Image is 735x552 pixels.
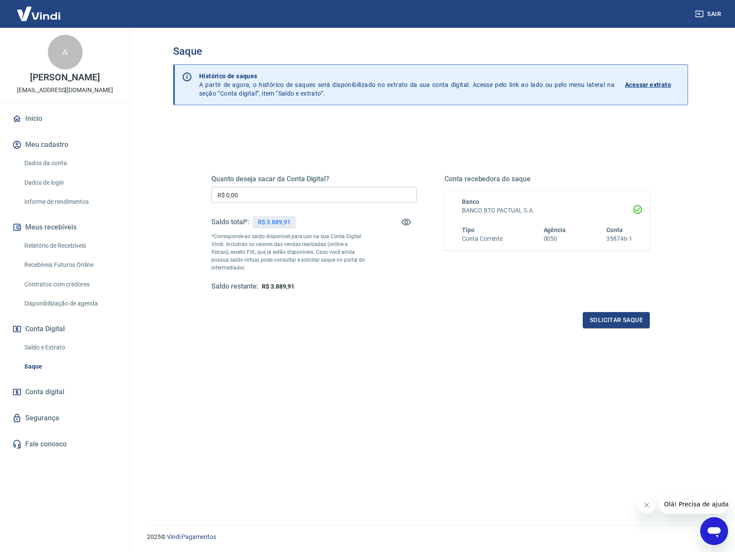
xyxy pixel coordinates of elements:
[21,276,120,293] a: Contratos com credores
[25,386,64,398] span: Conta digital
[17,86,113,95] p: [EMAIL_ADDRESS][DOMAIN_NAME]
[10,319,120,339] button: Conta Digital
[21,154,120,172] a: Dados da conta
[258,218,290,227] p: R$ 3.889,91
[444,175,650,183] h5: Conta recebedora do saque
[199,72,615,98] p: A partir de agora, o histórico de saques será disponibilizado no extrato da sua conta digital. Ac...
[462,206,632,215] h6: BANCO BTG PACTUAL S.A.
[10,382,120,402] a: Conta digital
[625,80,671,89] p: Acessar extrato
[21,358,120,376] a: Saque
[211,218,249,226] h5: Saldo total*:
[211,175,417,183] h5: Quanto deseja sacar da Conta Digital?
[21,295,120,313] a: Disponibilização de agenda
[544,226,566,233] span: Agência
[211,233,365,272] p: *Corresponde ao saldo disponível para uso na sua Conta Digital Vindi. Incluindo os valores das ve...
[173,45,688,57] h3: Saque
[10,409,120,428] a: Segurança
[48,35,83,70] div: A
[606,226,623,233] span: Conta
[21,174,120,192] a: Dados de login
[10,435,120,454] a: Fale conosco
[10,0,67,27] img: Vindi
[544,234,566,243] h6: 0050
[462,226,474,233] span: Tipo
[659,495,728,514] iframe: Mensagem da empresa
[30,73,100,82] p: [PERSON_NAME]
[606,234,632,243] h6: 358746-1
[583,312,650,328] button: Solicitar saque
[21,237,120,255] a: Relatório de Recebíveis
[21,193,120,211] a: Informe de rendimentos
[462,234,503,243] h6: Conta Corrente
[462,198,479,205] span: Banco
[21,339,120,356] a: Saldo e Extrato
[10,135,120,154] button: Meu cadastro
[700,517,728,545] iframe: Botão para abrir a janela de mensagens
[262,283,294,290] span: R$ 3.889,91
[5,6,73,13] span: Olá! Precisa de ajuda?
[21,256,120,274] a: Recebíveis Futuros Online
[693,6,725,22] button: Sair
[211,282,258,291] h5: Saldo restante:
[10,218,120,237] button: Meus recebíveis
[625,72,681,98] a: Acessar extrato
[10,109,120,128] a: Início
[199,72,615,80] p: Histórico de saques
[167,533,216,540] a: Vindi Pagamentos
[638,496,655,514] iframe: Fechar mensagem
[147,532,714,542] p: 2025 ©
